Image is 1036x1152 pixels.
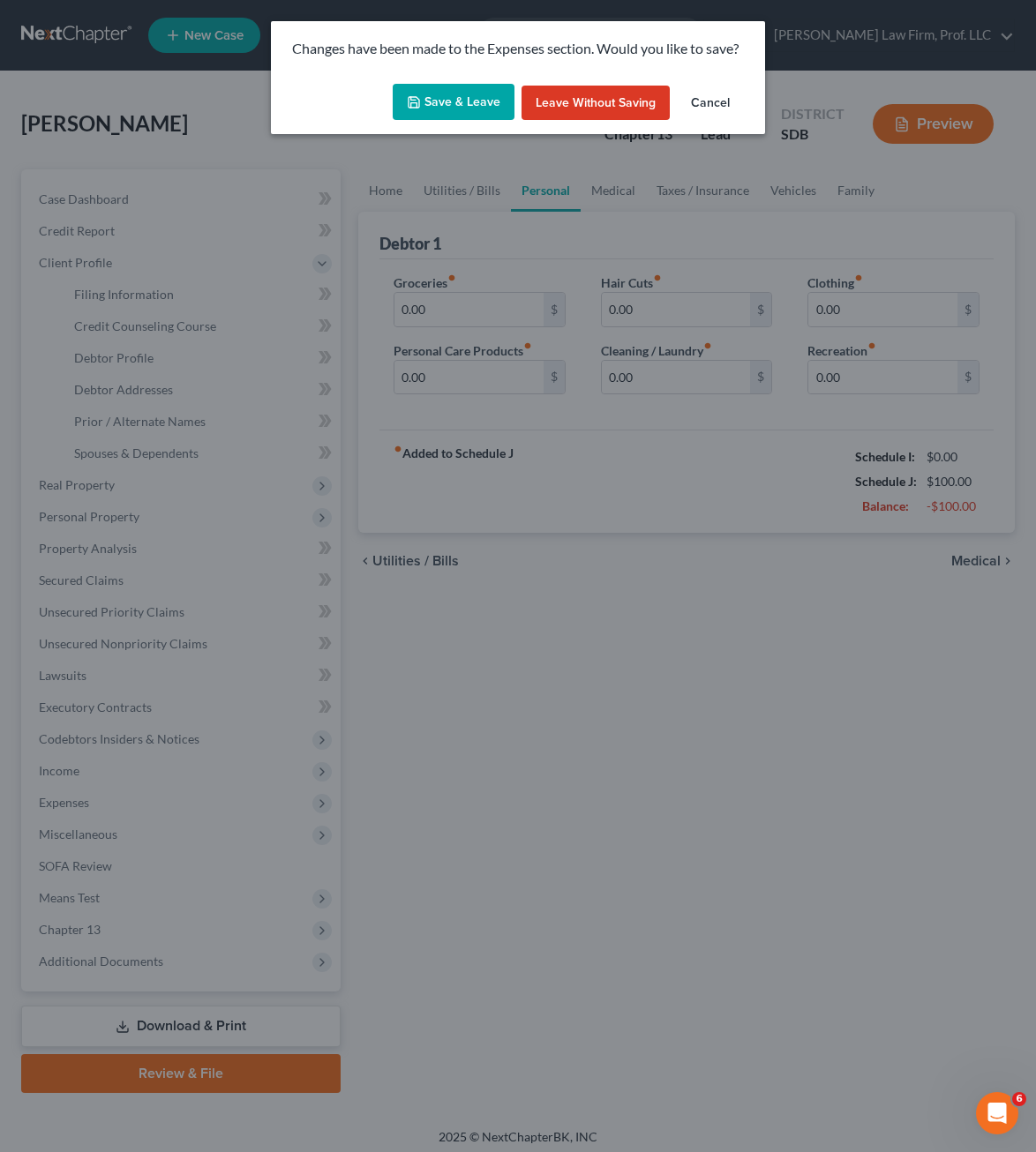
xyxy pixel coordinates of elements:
button: Save & Leave [393,84,514,121]
iframe: Intercom live chat [976,1092,1018,1134]
button: Cancel [677,86,744,121]
p: Changes have been made to the Expenses section. Would you like to save? [292,39,744,59]
button: Leave without Saving [522,86,670,121]
span: 6 [1012,1092,1026,1106]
